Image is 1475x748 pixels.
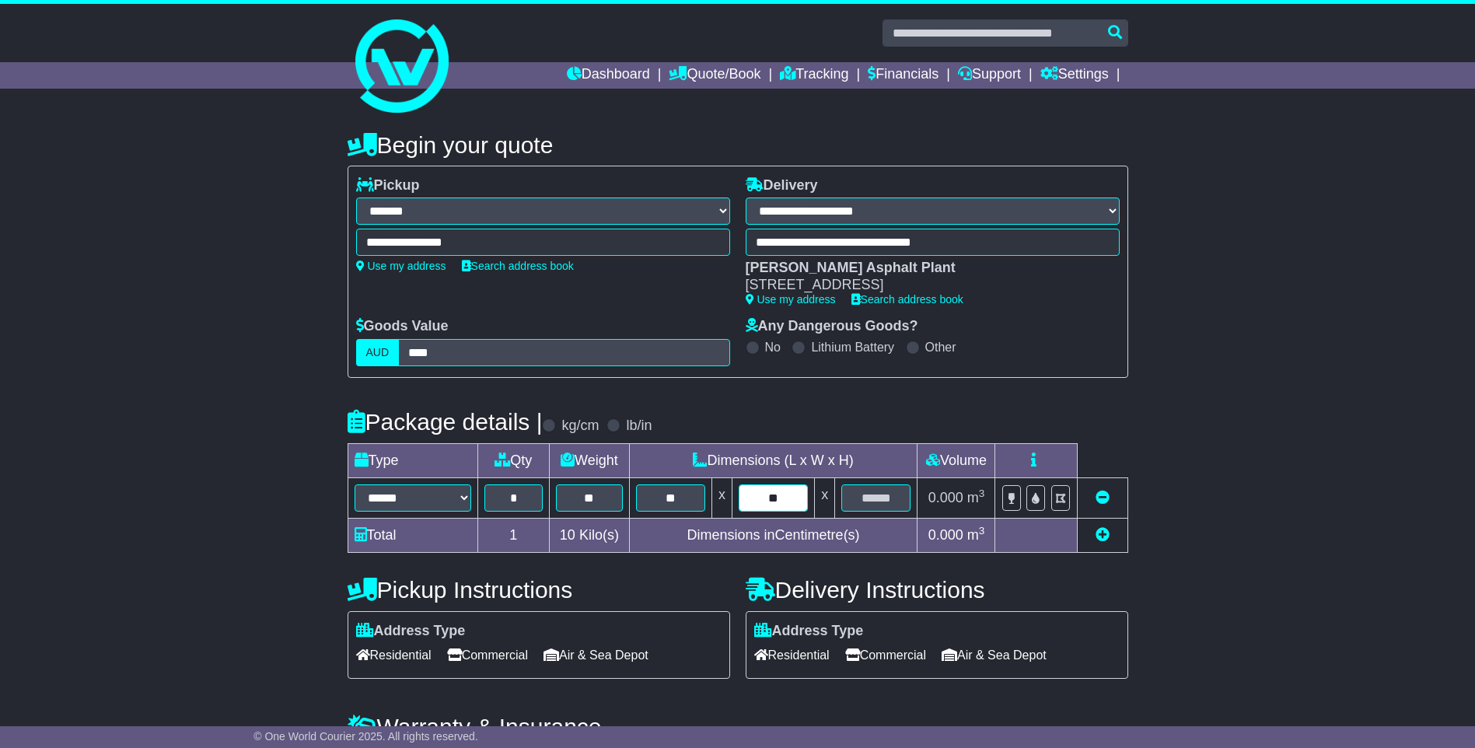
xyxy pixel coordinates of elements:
label: Delivery [746,177,818,194]
label: Address Type [754,623,864,640]
label: Address Type [356,623,466,640]
label: Other [925,340,956,355]
a: Remove this item [1096,490,1110,505]
label: Pickup [356,177,420,194]
td: Dimensions in Centimetre(s) [629,518,918,552]
label: No [765,340,781,355]
span: Commercial [845,643,926,667]
h4: Pickup Instructions [348,577,730,603]
span: 10 [560,527,575,543]
a: Financials [868,62,938,89]
a: Use my address [746,293,836,306]
sup: 3 [979,525,985,537]
td: Qty [477,443,550,477]
label: Any Dangerous Goods? [746,318,918,335]
td: Type [348,443,477,477]
td: Volume [918,443,995,477]
span: m [967,527,985,543]
a: Add new item [1096,527,1110,543]
label: Lithium Battery [811,340,894,355]
span: Residential [754,643,830,667]
span: m [967,490,985,505]
a: Settings [1040,62,1109,89]
label: lb/in [626,418,652,435]
td: Dimensions (L x W x H) [629,443,918,477]
a: Search address book [851,293,963,306]
label: kg/cm [561,418,599,435]
span: Air & Sea Depot [942,643,1047,667]
sup: 3 [979,488,985,499]
td: 1 [477,518,550,552]
h4: Warranty & Insurance [348,714,1128,739]
a: Use my address [356,260,446,272]
label: Goods Value [356,318,449,335]
div: [STREET_ADDRESS] [746,277,1104,294]
td: Total [348,518,477,552]
h4: Delivery Instructions [746,577,1128,603]
td: Kilo(s) [550,518,630,552]
span: 0.000 [928,527,963,543]
h4: Begin your quote [348,132,1128,158]
span: Commercial [447,643,528,667]
a: Tracking [780,62,848,89]
td: x [815,477,835,518]
span: Air & Sea Depot [544,643,648,667]
label: AUD [356,339,400,366]
a: Quote/Book [669,62,760,89]
span: 0.000 [928,490,963,505]
div: [PERSON_NAME] Asphalt Plant [746,260,1104,277]
span: Residential [356,643,432,667]
td: x [711,477,732,518]
td: Weight [550,443,630,477]
h4: Package details | [348,409,543,435]
a: Support [958,62,1021,89]
a: Search address book [462,260,574,272]
a: Dashboard [567,62,650,89]
span: © One World Courier 2025. All rights reserved. [253,730,478,743]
